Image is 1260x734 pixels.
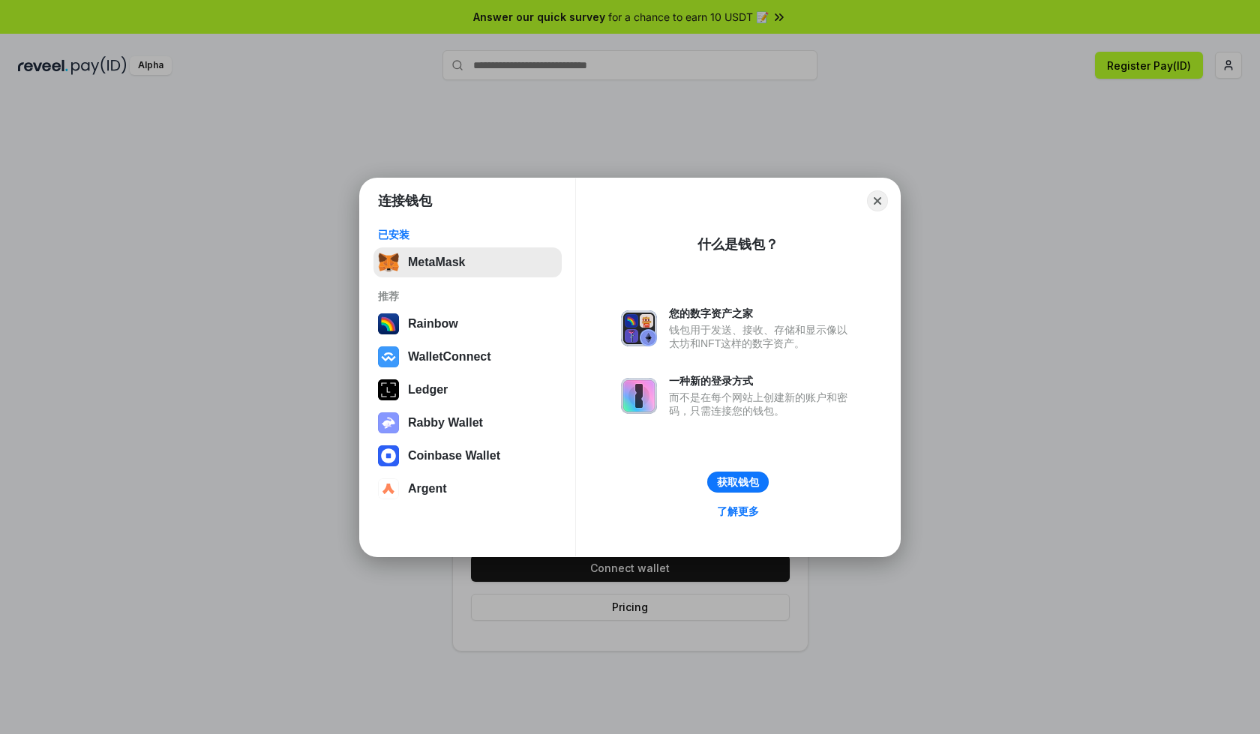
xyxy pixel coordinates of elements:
[378,192,432,210] h1: 连接钱包
[373,474,562,504] button: Argent
[373,309,562,339] button: Rainbow
[408,482,447,496] div: Argent
[408,383,448,397] div: Ledger
[669,323,855,350] div: 钱包用于发送、接收、存储和显示像以太坊和NFT这样的数字资产。
[408,449,500,463] div: Coinbase Wallet
[717,475,759,489] div: 获取钱包
[621,378,657,414] img: svg+xml,%3Csvg%20xmlns%3D%22http%3A%2F%2Fwww.w3.org%2F2000%2Fsvg%22%20fill%3D%22none%22%20viewBox...
[378,289,557,303] div: 推荐
[373,441,562,471] button: Coinbase Wallet
[378,445,399,466] img: svg+xml,%3Csvg%20width%3D%2228%22%20height%3D%2228%22%20viewBox%3D%220%200%2028%2028%22%20fill%3D...
[408,350,491,364] div: WalletConnect
[373,247,562,277] button: MetaMask
[708,502,768,521] a: 了解更多
[378,313,399,334] img: svg+xml,%3Csvg%20width%3D%22120%22%20height%3D%22120%22%20viewBox%3D%220%200%20120%20120%22%20fil...
[717,505,759,518] div: 了解更多
[408,416,483,430] div: Rabby Wallet
[408,317,458,331] div: Rainbow
[373,342,562,372] button: WalletConnect
[707,472,769,493] button: 获取钱包
[408,256,465,269] div: MetaMask
[621,310,657,346] img: svg+xml,%3Csvg%20xmlns%3D%22http%3A%2F%2Fwww.w3.org%2F2000%2Fsvg%22%20fill%3D%22none%22%20viewBox...
[669,391,855,418] div: 而不是在每个网站上创建新的账户和密码，只需连接您的钱包。
[378,412,399,433] img: svg+xml,%3Csvg%20xmlns%3D%22http%3A%2F%2Fwww.w3.org%2F2000%2Fsvg%22%20fill%3D%22none%22%20viewBox...
[373,408,562,438] button: Rabby Wallet
[378,228,557,241] div: 已安装
[373,375,562,405] button: Ledger
[378,379,399,400] img: svg+xml,%3Csvg%20xmlns%3D%22http%3A%2F%2Fwww.w3.org%2F2000%2Fsvg%22%20width%3D%2228%22%20height%3...
[867,190,888,211] button: Close
[378,252,399,273] img: svg+xml,%3Csvg%20fill%3D%22none%22%20height%3D%2233%22%20viewBox%3D%220%200%2035%2033%22%20width%...
[669,307,855,320] div: 您的数字资产之家
[669,374,855,388] div: 一种新的登录方式
[697,235,778,253] div: 什么是钱包？
[378,478,399,499] img: svg+xml,%3Csvg%20width%3D%2228%22%20height%3D%2228%22%20viewBox%3D%220%200%2028%2028%22%20fill%3D...
[378,346,399,367] img: svg+xml,%3Csvg%20width%3D%2228%22%20height%3D%2228%22%20viewBox%3D%220%200%2028%2028%22%20fill%3D...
